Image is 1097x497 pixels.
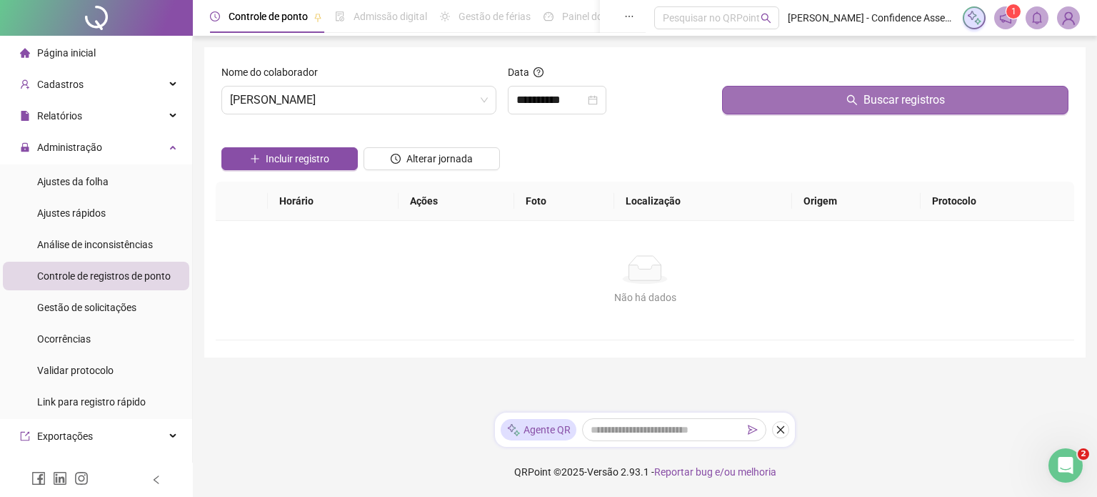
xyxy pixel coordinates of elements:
span: dashboard [544,11,553,21]
span: Gestão de solicitações [37,302,136,313]
span: file [20,111,30,121]
span: Buscar registros [863,92,945,109]
img: sparkle-icon.fc2bf0ac1784a2077858766a79e2daf3.svg [966,10,982,26]
span: Gestão de férias [459,11,531,22]
img: sparkle-icon.fc2bf0ac1784a2077858766a79e2daf3.svg [506,423,521,438]
span: facebook [31,471,46,486]
span: Administração [37,142,102,153]
span: Painel do DP [562,11,618,22]
th: Origem [792,182,921,221]
span: Controle de registros de ponto [37,270,171,282]
span: Controle de ponto [229,11,308,22]
span: Versão [587,466,618,478]
span: Página inicial [37,47,96,59]
span: pushpin [314,13,322,21]
span: clock-circle [391,154,401,164]
button: Buscar registros [722,86,1068,114]
span: Ocorrências [37,333,91,345]
span: file-done [335,11,345,21]
th: Ações [399,182,514,221]
span: Ajustes rápidos [37,207,106,219]
th: Horário [268,182,399,221]
div: Não há dados [233,290,1057,305]
span: search [846,94,858,106]
span: Reportar bug e/ou melhoria [654,466,776,478]
span: instagram [74,471,89,486]
span: Alterar jornada [406,151,473,167]
span: left [151,475,161,485]
span: bell [1031,11,1043,24]
span: home [20,48,30,58]
th: Foto [514,182,613,221]
span: [PERSON_NAME] - Confidence Assessoria e Administração de Condominios [788,10,954,26]
span: Análise de inconsistências [37,239,153,250]
span: export [20,431,30,441]
iframe: Intercom live chat [1048,448,1083,483]
footer: QRPoint © 2025 - 2.93.1 - [193,447,1097,497]
span: send [748,425,758,435]
span: question-circle [534,67,544,77]
span: notification [999,11,1012,24]
span: CLÉBIA OLIVEIRA BORGES [230,87,488,114]
span: Validar protocolo [37,365,114,376]
span: Link para registro rápido [37,396,146,408]
span: user-add [20,79,30,89]
button: Incluir registro [221,147,358,170]
span: ellipsis [624,11,634,21]
span: Relatórios [37,110,82,122]
span: linkedin [53,471,67,486]
span: Cadastros [37,79,84,90]
button: Alterar jornada [364,147,500,170]
span: 1 [1011,6,1016,16]
span: clock-circle [210,11,220,21]
span: search [761,13,771,24]
span: plus [250,154,260,164]
span: sun [440,11,450,21]
a: Alterar jornada [364,154,500,166]
span: Exportações [37,430,93,442]
div: Agente QR [501,419,576,441]
span: lock [20,142,30,152]
span: Ajustes da folha [37,176,109,187]
span: close [776,425,786,435]
label: Nome do colaborador [221,64,327,80]
sup: 1 [1006,4,1021,19]
span: Admissão digital [354,11,427,22]
span: 2 [1078,448,1089,460]
span: Data [508,67,529,78]
span: Incluir registro [266,151,329,167]
th: Localização [614,182,792,221]
th: Protocolo [921,182,1074,221]
img: 78724 [1058,7,1079,29]
span: Integrações [37,462,90,473]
